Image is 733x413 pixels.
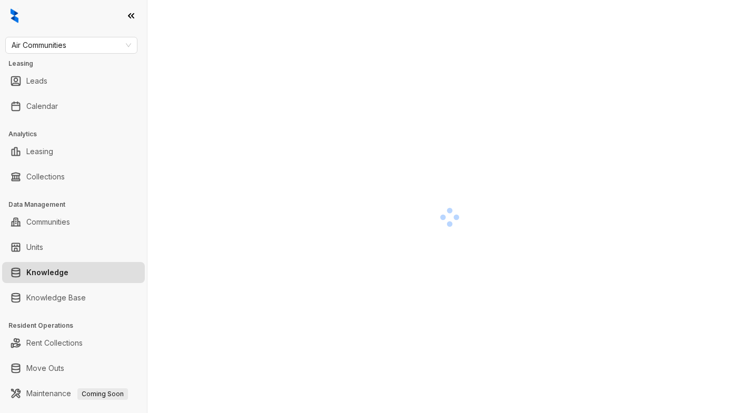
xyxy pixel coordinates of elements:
li: Knowledge Base [2,287,145,308]
span: Coming Soon [77,388,128,400]
a: Calendar [26,96,58,117]
a: Units [26,237,43,258]
h3: Resident Operations [8,321,147,330]
li: Move Outs [2,358,145,379]
span: Air Communities [12,37,131,53]
li: Units [2,237,145,258]
a: Collections [26,166,65,187]
li: Maintenance [2,383,145,404]
li: Rent Collections [2,333,145,354]
a: Move Outs [26,358,64,379]
a: Leads [26,70,47,92]
li: Collections [2,166,145,187]
a: Knowledge Base [26,287,86,308]
li: Communities [2,211,145,233]
h3: Analytics [8,129,147,139]
a: Rent Collections [26,333,83,354]
li: Leasing [2,141,145,162]
li: Leads [2,70,145,92]
a: Communities [26,211,70,233]
a: Knowledge [26,262,68,283]
h3: Data Management [8,200,147,209]
li: Calendar [2,96,145,117]
img: logo [11,8,18,23]
a: Leasing [26,141,53,162]
h3: Leasing [8,59,147,68]
li: Knowledge [2,262,145,283]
